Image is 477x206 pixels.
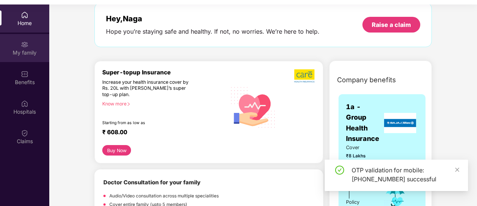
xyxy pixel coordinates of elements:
div: Hope you’re staying safe and healthy. If not, no worries. We’re here to help. [106,28,319,36]
img: svg+xml;base64,PHN2ZyBpZD0iSG9tZSIgeG1sbnM9Imh0dHA6Ly93d3cudzMub3JnLzIwMDAvc3ZnIiB3aWR0aD0iMjAiIG... [21,11,28,19]
div: Super-topup Insurance [102,69,227,76]
div: Raise a claim [372,21,411,29]
span: check-circle [335,166,344,175]
div: ₹ 608.00 [102,129,219,138]
img: svg+xml;base64,PHN2ZyBpZD0iSG9zcGl0YWxzIiB4bWxucz0iaHR0cDovL3d3dy53My5vcmcvMjAwMC9zdmciIHdpZHRoPS... [21,100,28,107]
div: Hey, Naga [106,14,319,23]
img: svg+xml;base64,PHN2ZyB4bWxucz0iaHR0cDovL3d3dy53My5vcmcvMjAwMC9zdmciIHhtbG5zOnhsaW5rPSJodHRwOi8vd3... [227,80,280,134]
div: Increase your health insurance cover by Rs. 20L with [PERSON_NAME]’s super top-up plan. [102,79,194,98]
span: 1a - Group Health Insurance [346,102,382,144]
p: Audio/Video consultation across multiple specialities [109,193,219,200]
div: Know more [102,101,222,106]
span: ₹8 Lakhs [346,153,373,160]
img: insurerLogo [384,113,416,133]
span: Company benefits [337,75,396,85]
span: right [127,102,131,106]
div: Starting from as low as [102,120,195,126]
button: Buy Now [102,145,131,156]
img: svg+xml;base64,PHN2ZyB3aWR0aD0iMjAiIGhlaWdodD0iMjAiIHZpZXdCb3g9IjAgMCAyMCAyMCIgZmlsbD0ibm9uZSIgeG... [21,41,28,48]
img: b5dec4f62d2307b9de63beb79f102df3.png [294,69,315,83]
div: OTP validation for mobile: [PHONE_NUMBER] successful [352,166,459,184]
img: svg+xml;base64,PHN2ZyBpZD0iQ2xhaW0iIHhtbG5zPSJodHRwOi8vd3d3LnczLm9yZy8yMDAwL3N2ZyIgd2lkdGg9IjIwIi... [21,129,28,137]
span: Cover [346,144,373,151]
img: svg+xml;base64,PHN2ZyBpZD0iQmVuZWZpdHMiIHhtbG5zPSJodHRwOi8vd3d3LnczLm9yZy8yMDAwL3N2ZyIgd2lkdGg9Ij... [21,70,28,78]
span: close [455,167,460,172]
b: Doctor Consultation for your family [103,179,200,186]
